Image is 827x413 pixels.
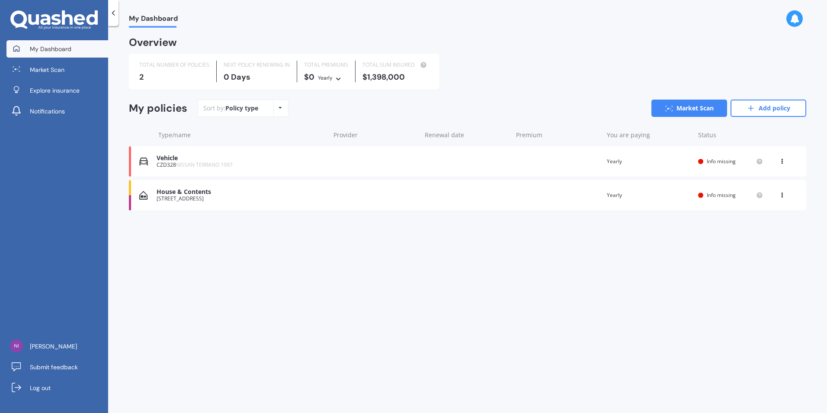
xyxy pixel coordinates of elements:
div: Yearly [607,191,691,200]
div: Yearly [318,74,333,82]
div: Vehicle [157,155,326,162]
span: [PERSON_NAME] [30,342,77,351]
a: Submit feedback [6,358,108,376]
div: Provider [333,131,418,139]
div: Yearly [607,157,691,166]
div: NEXT POLICY RENEWING IN [224,61,290,69]
div: 2 [139,73,209,81]
span: My Dashboard [30,45,71,53]
div: 0 Days [224,73,290,81]
div: Overview [129,38,177,47]
div: $1,398,000 [362,73,429,81]
span: Log out [30,384,51,392]
div: House & Contents [157,188,326,196]
div: TOTAL SUM INSURED [362,61,429,69]
div: [STREET_ADDRESS] [157,196,326,202]
img: House & Contents [139,191,147,200]
a: Add policy [731,100,806,117]
a: Explore insurance [6,82,108,99]
div: $0 [304,73,348,82]
a: Market Scan [651,100,727,117]
img: Vehicle [139,157,148,166]
span: Market Scan [30,65,64,74]
span: NISSAN TERRANO 1997 [176,161,233,168]
span: Submit feedback [30,363,78,371]
span: Info missing [707,191,736,199]
span: Notifications [30,107,65,116]
div: Premium [516,131,600,139]
a: Notifications [6,103,108,120]
div: Status [698,131,763,139]
div: TOTAL NUMBER OF POLICIES [139,61,209,69]
div: TOTAL PREMIUMS [304,61,348,69]
div: Type/name [158,131,327,139]
span: My Dashboard [129,14,178,26]
div: You are paying [607,131,691,139]
a: My Dashboard [6,40,108,58]
div: Sort by: [203,104,258,113]
div: My policies [129,102,187,115]
div: Policy type [225,104,258,113]
div: Renewal date [425,131,509,139]
span: Explore insurance [30,86,80,95]
span: Info missing [707,158,736,165]
img: f6fce15ec83d970ccfa5abae6ed52c42 [10,339,23,352]
a: Log out [6,379,108,397]
a: Market Scan [6,61,108,78]
a: [PERSON_NAME] [6,338,108,355]
div: CZD328 [157,162,326,168]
